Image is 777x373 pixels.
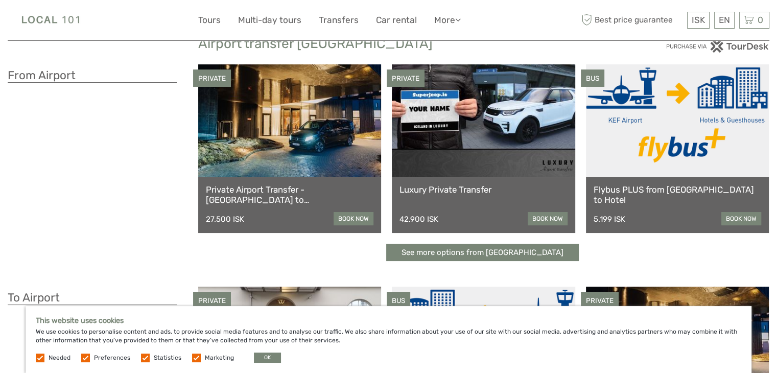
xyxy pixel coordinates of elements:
a: Transfers [319,13,359,28]
label: Preferences [94,354,130,362]
a: Flybus PLUS from [GEOGRAPHIC_DATA] to Hotel [594,184,761,205]
a: Multi-day tours [238,13,301,28]
button: Open LiveChat chat widget [117,16,130,28]
span: ISK [692,15,705,25]
div: 42.900 ISK [399,215,438,224]
div: BUS [581,69,604,87]
h3: From Airport [8,68,177,83]
div: 27.500 ISK [206,215,244,224]
a: book now [528,212,568,225]
span: 0 [756,15,765,25]
h2: Airport transfer [GEOGRAPHIC_DATA] [198,36,579,52]
h3: To Airport [8,291,177,305]
a: book now [721,212,761,225]
button: OK [254,353,281,363]
div: BUS [387,292,410,310]
label: Needed [49,354,70,362]
div: PRIVATE [387,69,425,87]
a: Luxury Private Transfer [399,184,567,195]
a: book now [334,212,373,225]
label: Marketing [205,354,234,362]
div: PRIVATE [193,69,231,87]
div: PRIVATE [581,292,619,310]
a: Private Airport Transfer - [GEOGRAPHIC_DATA] to [GEOGRAPHIC_DATA] [206,184,373,205]
a: See more options from [GEOGRAPHIC_DATA] [386,244,579,262]
p: We're away right now. Please check back later! [14,18,115,26]
label: Statistics [154,354,181,362]
img: Local 101 [8,8,95,33]
a: More [434,13,461,28]
img: PurchaseViaTourDesk.png [666,40,769,53]
div: We use cookies to personalise content and ads, to provide social media features and to analyse ou... [26,306,751,373]
a: Tours [198,13,221,28]
div: 5.199 ISK [594,215,625,224]
span: Best price guarantee [579,12,685,29]
div: PRIVATE [193,292,231,310]
div: EN [714,12,735,29]
a: Car rental [376,13,417,28]
h5: This website uses cookies [36,316,741,325]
